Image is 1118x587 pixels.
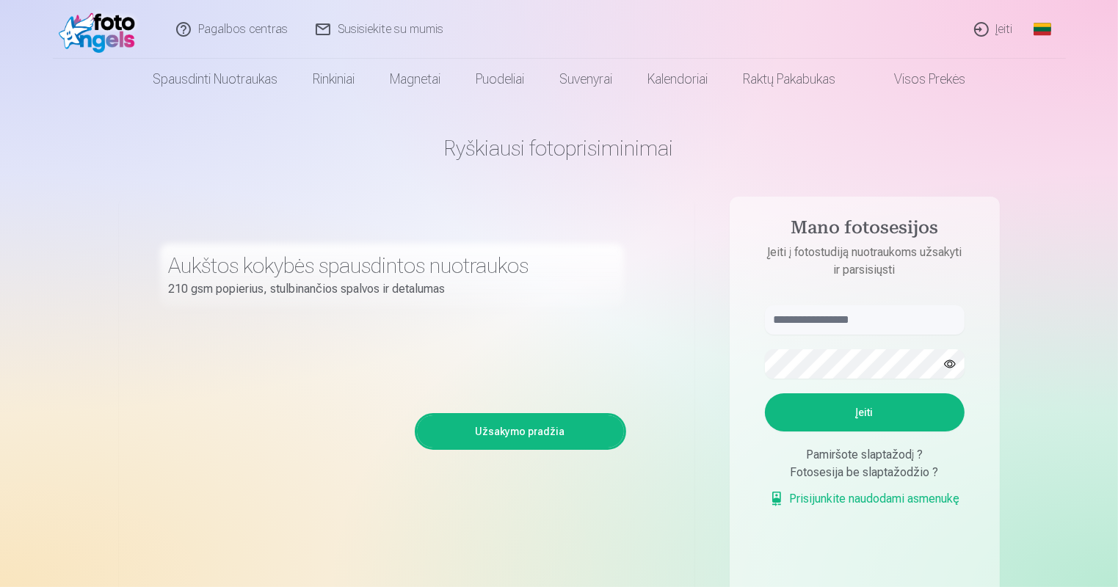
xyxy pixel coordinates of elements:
h4: Mano fotosesijos [750,217,979,244]
a: Raktų pakabukas [725,59,853,100]
p: Įeiti į fotostudiją nuotraukoms užsakyti ir parsisiųsti [750,244,979,279]
div: Pamiršote slaptažodį ? [765,446,965,464]
button: Įeiti [765,393,965,431]
a: Kalendoriai [630,59,725,100]
a: Visos prekės [853,59,983,100]
a: Magnetai [372,59,458,100]
img: /fa2 [59,6,143,53]
h3: Aukštos kokybės spausdintos nuotraukos [169,252,615,279]
a: Rinkiniai [295,59,372,100]
a: Užsakymo pradžia [417,415,624,448]
a: Puodeliai [458,59,542,100]
p: 210 gsm popierius, stulbinančios spalvos ir detalumas [169,279,615,299]
div: Fotosesija be slaptažodžio ? [765,464,965,481]
h1: Ryškiausi fotoprisiminimai [119,135,1000,161]
a: Suvenyrai [542,59,630,100]
a: Spausdinti nuotraukas [135,59,295,100]
a: Prisijunkite naudodami asmenukę [769,490,960,508]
